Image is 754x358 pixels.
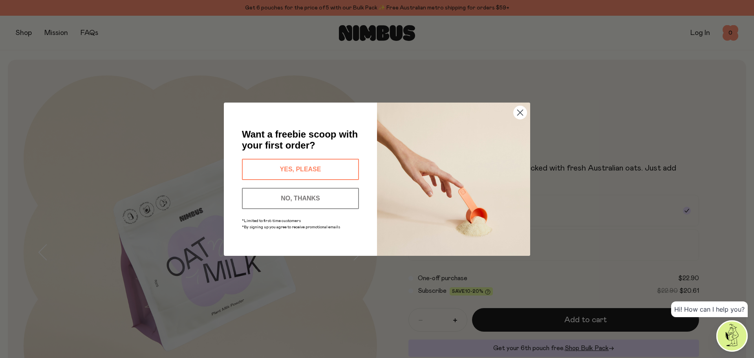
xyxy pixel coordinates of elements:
[717,321,747,351] img: agent
[242,159,359,180] button: YES, PLEASE
[242,219,301,223] span: *Limited to first-time customers
[242,225,340,229] span: *By signing up you agree to receive promotional emails
[377,103,530,256] img: c0d45117-8e62-4a02-9742-374a5db49d45.jpeg
[671,301,748,317] div: Hi! How can I help you?
[242,188,359,209] button: NO, THANKS
[513,106,527,119] button: Close dialog
[242,129,358,151] span: Want a freebie scoop with your first order?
